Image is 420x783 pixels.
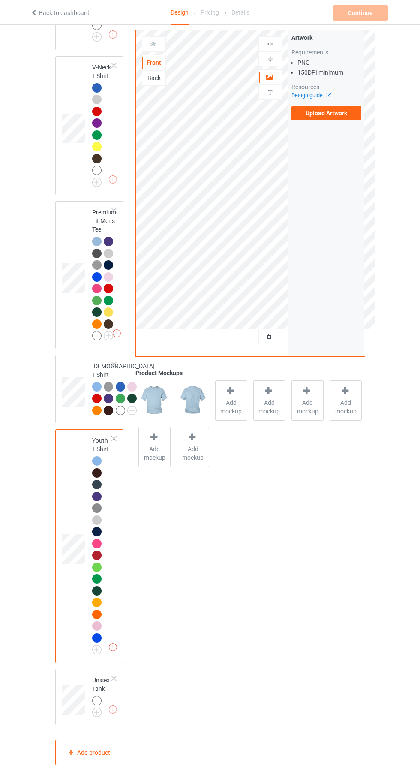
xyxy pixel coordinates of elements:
[139,445,170,462] span: Add mockup
[291,92,330,99] a: Design guide
[92,708,102,717] img: svg+xml;base64,PD94bWwgdmVyc2lvbj0iMS4wIiBlbmNvZGluZz0iVVRGLTgiPz4KPHN2ZyB3aWR0aD0iMjJweCIgaGVpZ2...
[177,380,209,421] img: regular.jpg
[138,380,171,421] img: regular.jpg
[231,0,249,24] div: Details
[109,30,117,39] img: exclamation icon
[92,208,116,340] div: Premium Fit Mens Tee
[55,201,124,349] div: Premium Fit Mens Tee
[92,362,155,415] div: [DEMOGRAPHIC_DATA] T-Shirt
[177,427,209,467] div: Add mockup
[109,643,117,651] img: exclamation icon
[109,705,117,714] img: exclamation icon
[92,63,113,184] div: V-Neck T-Shirt
[291,48,362,57] div: Requirements
[127,406,137,415] img: svg+xml;base64,PD94bWwgdmVyc2lvbj0iMS4wIiBlbmNvZGluZz0iVVRGLTgiPz4KPHN2ZyB3aWR0aD0iMjJweCIgaGVpZ2...
[138,427,171,467] div: Add mockup
[92,178,102,187] img: svg+xml;base64,PD94bWwgdmVyc2lvbj0iMS4wIiBlbmNvZGluZz0iVVRGLTgiPz4KPHN2ZyB3aWR0aD0iMjJweCIgaGVpZ2...
[266,88,274,96] img: svg%3E%0A
[292,398,323,416] span: Add mockup
[253,380,285,421] div: Add mockup
[92,260,102,270] img: heather_texture.png
[291,380,324,421] div: Add mockup
[330,380,362,421] div: Add mockup
[215,380,247,421] div: Add mockup
[177,445,208,462] span: Add mockup
[55,355,124,424] div: [DEMOGRAPHIC_DATA] T-Shirt
[113,329,121,337] img: exclamation icon
[330,398,361,416] span: Add mockup
[216,398,247,416] span: Add mockup
[142,58,165,67] div: Front
[291,83,362,91] div: Resources
[142,74,165,82] div: Back
[104,331,113,340] img: svg+xml;base64,PD94bWwgdmVyc2lvbj0iMS4wIiBlbmNvZGluZz0iVVRGLTgiPz4KPHN2ZyB3aWR0aD0iMjJweCIgaGVpZ2...
[92,32,102,42] img: svg+xml;base64,PD94bWwgdmVyc2lvbj0iMS4wIiBlbmNvZGluZz0iVVRGLTgiPz4KPHN2ZyB3aWR0aD0iMjJweCIgaGVpZ2...
[201,0,219,24] div: Pricing
[171,0,189,25] div: Design
[30,9,90,16] a: Back to dashboard
[297,68,362,77] li: 150 DPI minimum
[135,369,365,377] div: Product Mockups
[291,106,362,120] label: Upload Artwork
[266,40,274,48] img: svg%3E%0A
[55,56,124,195] div: V-Neck T-Shirt
[92,436,113,651] div: Youth T-Shirt
[55,429,124,663] div: Youth T-Shirt
[291,33,362,42] div: Artwork
[92,503,102,513] img: heather_texture.png
[55,669,124,726] div: Unisex Tank
[254,398,285,416] span: Add mockup
[109,175,117,184] img: exclamation icon
[92,676,113,714] div: Unisex Tank
[297,58,362,67] li: PNG
[266,55,274,63] img: svg%3E%0A
[92,645,102,654] img: svg+xml;base64,PD94bWwgdmVyc2lvbj0iMS4wIiBlbmNvZGluZz0iVVRGLTgiPz4KPHN2ZyB3aWR0aD0iMjJweCIgaGVpZ2...
[55,740,124,765] div: Add product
